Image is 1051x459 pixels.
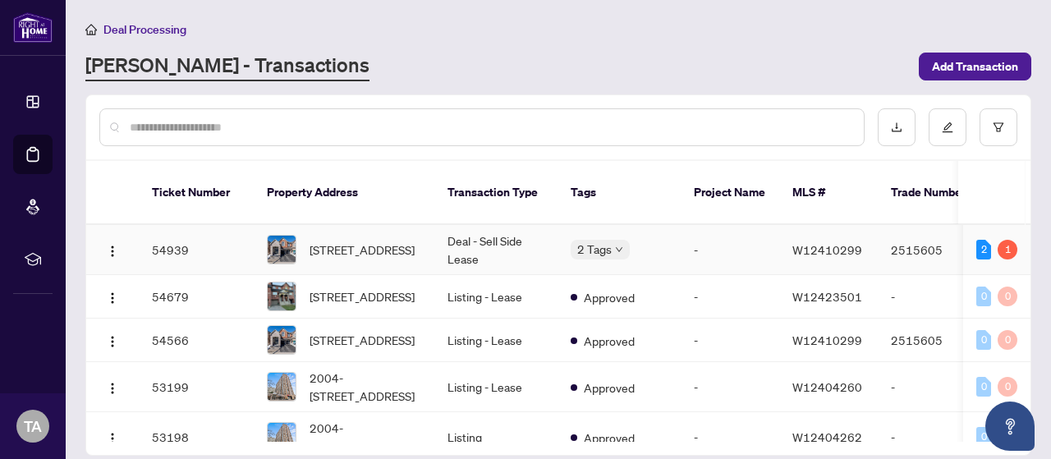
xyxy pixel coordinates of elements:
[139,225,254,275] td: 54939
[998,377,1017,397] div: 0
[681,275,779,319] td: -
[878,362,993,412] td: -
[681,319,779,362] td: -
[584,429,635,447] span: Approved
[577,240,612,259] span: 2 Tags
[103,22,186,37] span: Deal Processing
[584,288,635,306] span: Approved
[139,319,254,362] td: 54566
[878,161,993,225] th: Trade Number
[85,24,97,35] span: home
[106,382,119,395] img: Logo
[932,53,1018,80] span: Add Transaction
[310,419,421,455] span: 2004-[STREET_ADDRESS]
[919,53,1031,80] button: Add Transaction
[99,236,126,263] button: Logo
[85,52,369,81] a: [PERSON_NAME] - Transactions
[106,335,119,348] img: Logo
[310,241,415,259] span: [STREET_ADDRESS]
[310,287,415,305] span: [STREET_ADDRESS]
[13,12,53,43] img: logo
[615,246,623,254] span: down
[878,275,993,319] td: -
[976,377,991,397] div: 0
[268,236,296,264] img: thumbnail-img
[434,275,558,319] td: Listing - Lease
[998,287,1017,306] div: 0
[993,122,1004,133] span: filter
[792,289,862,304] span: W12423501
[99,374,126,400] button: Logo
[878,225,993,275] td: 2515605
[980,108,1017,146] button: filter
[792,333,862,347] span: W12410299
[942,122,953,133] span: edit
[878,319,993,362] td: 2515605
[584,379,635,397] span: Approved
[99,283,126,310] button: Logo
[434,362,558,412] td: Listing - Lease
[139,362,254,412] td: 53199
[268,282,296,310] img: thumbnail-img
[584,332,635,350] span: Approved
[268,326,296,354] img: thumbnail-img
[106,291,119,305] img: Logo
[310,331,415,349] span: [STREET_ADDRESS]
[878,108,916,146] button: download
[779,161,878,225] th: MLS #
[792,242,862,257] span: W12410299
[976,330,991,350] div: 0
[99,327,126,353] button: Logo
[434,319,558,362] td: Listing - Lease
[929,108,966,146] button: edit
[976,427,991,447] div: 0
[998,240,1017,259] div: 1
[24,415,42,438] span: TA
[268,373,296,401] img: thumbnail-img
[681,362,779,412] td: -
[681,161,779,225] th: Project Name
[139,275,254,319] td: 54679
[976,287,991,306] div: 0
[106,245,119,258] img: Logo
[106,432,119,445] img: Logo
[792,429,862,444] span: W12404262
[792,379,862,394] span: W12404260
[434,161,558,225] th: Transaction Type
[891,122,902,133] span: download
[99,424,126,450] button: Logo
[310,369,421,405] span: 2004-[STREET_ADDRESS]
[976,240,991,259] div: 2
[681,225,779,275] td: -
[558,161,681,225] th: Tags
[139,161,254,225] th: Ticket Number
[998,330,1017,350] div: 0
[254,161,434,225] th: Property Address
[985,402,1035,451] button: Open asap
[268,423,296,451] img: thumbnail-img
[434,225,558,275] td: Deal - Sell Side Lease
